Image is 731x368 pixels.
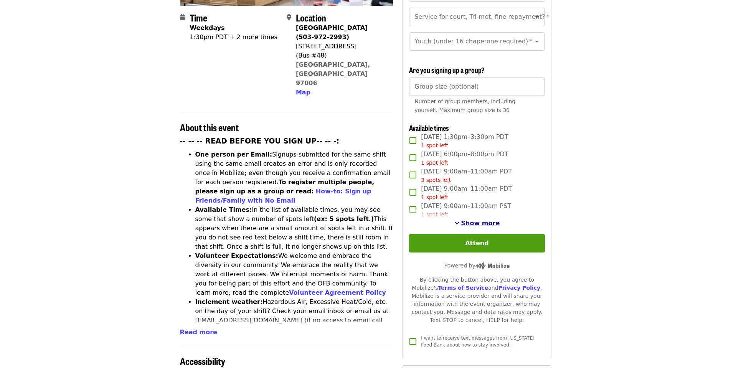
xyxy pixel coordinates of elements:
span: 1 spot left [421,160,448,166]
i: map-marker-alt icon [287,14,291,21]
span: About this event [180,120,239,134]
span: Accessibility [180,354,225,368]
span: Location [296,11,326,24]
div: 1:30pm PDT + 2 more times [190,33,277,42]
input: [object Object] [409,78,545,96]
strong: Weekdays [190,24,225,31]
span: [DATE] 9:00am–11:00am PDT [421,167,512,184]
strong: [GEOGRAPHIC_DATA] (503-972-2993) [296,24,368,41]
strong: (ex: 5 spots left.) [314,215,374,223]
span: Read more [180,328,217,336]
button: Open [531,12,542,22]
button: Read more [180,328,217,337]
span: Powered by [444,262,510,269]
span: [DATE] 9:00am–11:00am PST [421,201,511,219]
button: Map [296,88,310,97]
span: Time [190,11,207,24]
img: Powered by Mobilize [475,262,510,269]
a: [GEOGRAPHIC_DATA], [GEOGRAPHIC_DATA] 97006 [296,61,370,87]
button: See more timeslots [454,219,500,228]
li: In the list of available times, you may see some that show a number of spots left This appears wh... [195,205,394,251]
a: How-to: Sign up Friends/Family with No Email [195,188,371,204]
span: Number of group members, including yourself. Maximum group size is 30 [414,98,515,113]
strong: Inclement weather: [195,298,263,305]
span: 1 spot left [421,194,448,200]
strong: Available Times: [195,206,252,213]
span: Are you signing up a group? [409,65,485,75]
button: Open [531,36,542,47]
span: Show more [461,219,500,227]
strong: To register multiple people, please sign up as a group or read: [195,178,375,195]
span: 1 spot left [421,211,448,218]
span: [DATE] 6:00pm–8:00pm PDT [421,150,508,167]
span: I want to receive text messages from [US_STATE] Food Bank about how to stay involved. [421,335,534,348]
span: [DATE] 1:30pm–3:30pm PDT [421,132,508,150]
span: [DATE] 9:00am–11:00am PDT [421,184,512,201]
a: Terms of Service [438,285,488,291]
a: Privacy Policy [498,285,540,291]
li: Hazardous Air, Excessive Heat/Cold, etc. on the day of your shift? Check your email inbox or emai... [195,297,394,343]
i: calendar icon [180,14,185,21]
span: Map [296,89,310,96]
a: Volunteer Agreement Policy [289,289,386,296]
span: Available times [409,123,449,133]
div: (Bus #48) [296,51,387,60]
li: Signups submitted for the same shift using the same email creates an error and is only recorded o... [195,150,394,205]
span: 1 spot left [421,142,448,149]
strong: -- -- -- READ BEFORE YOU SIGN UP-- -- -: [180,137,340,145]
span: 3 spots left [421,177,451,183]
strong: One person per Email: [195,151,272,158]
div: [STREET_ADDRESS] [296,42,387,51]
strong: Volunteer Expectations: [195,252,279,259]
li: We welcome and embrace the diversity in our community. We embrace the reality that we work at dif... [195,251,394,297]
div: By clicking the button above, you agree to Mobilize's and . Mobilize is a service provider and wi... [409,276,545,324]
button: Attend [409,234,545,252]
